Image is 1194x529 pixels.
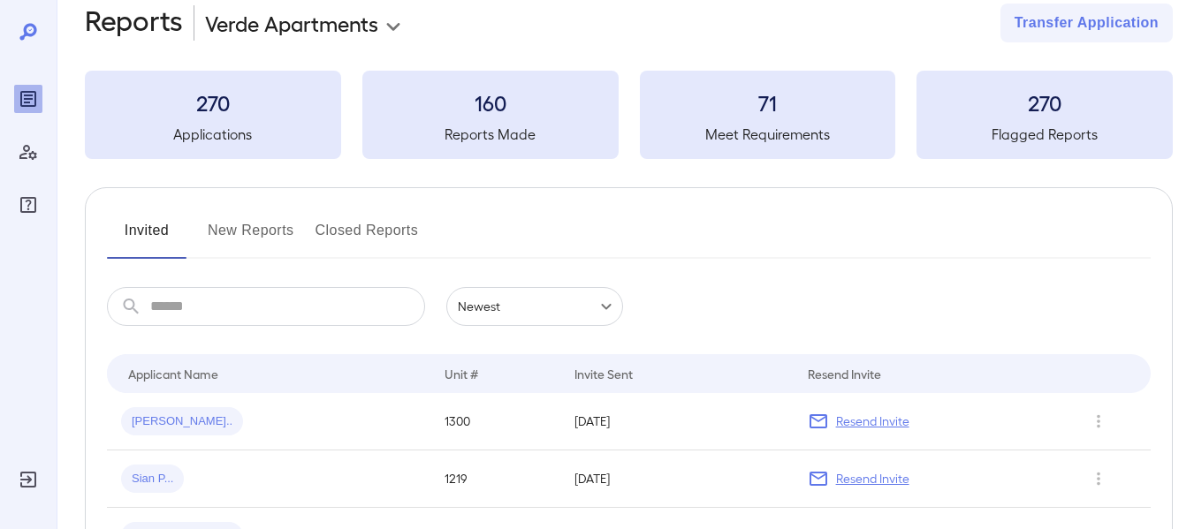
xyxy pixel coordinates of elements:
div: Manage Users [14,138,42,166]
p: Resend Invite [836,470,909,487]
button: Transfer Application [1000,4,1173,42]
div: FAQ [14,191,42,219]
td: 1300 [430,393,560,450]
div: Invite Sent [574,363,633,384]
h3: 160 [362,88,619,117]
p: Verde Apartments [205,9,378,37]
td: [DATE] [560,393,794,450]
div: Unit # [445,363,478,384]
td: [DATE] [560,450,794,508]
div: Resend Invite [808,363,881,384]
button: Row Actions [1084,465,1113,493]
div: Log Out [14,465,42,494]
button: New Reports [208,216,294,259]
h3: 270 [85,88,341,117]
span: Sian P... [121,471,184,487]
span: [PERSON_NAME].. [121,413,243,430]
h2: Reports [85,4,183,42]
p: Resend Invite [836,412,909,430]
button: Row Actions [1084,407,1113,435]
h5: Reports Made [362,124,619,145]
td: 1219 [430,450,560,508]
div: Applicant Name [128,363,218,384]
h5: Meet Requirements [640,124,896,145]
button: Invited [107,216,186,259]
h5: Flagged Reports [916,124,1173,145]
button: Closed Reports [316,216,419,259]
summary: 270Applications160Reports Made71Meet Requirements270Flagged Reports [85,71,1173,159]
div: Reports [14,85,42,113]
h3: 71 [640,88,896,117]
h5: Applications [85,124,341,145]
h3: 270 [916,88,1173,117]
div: Newest [446,287,623,326]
